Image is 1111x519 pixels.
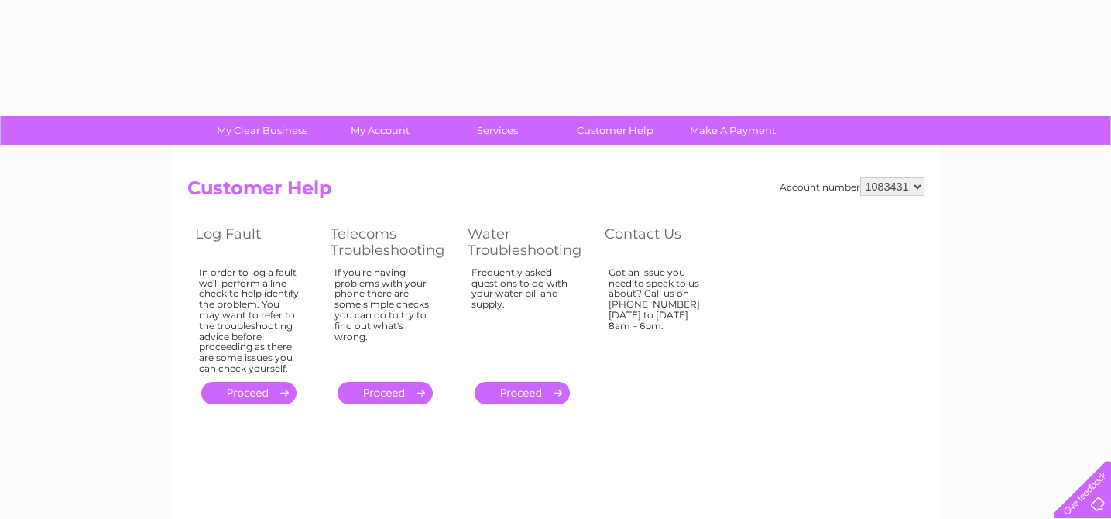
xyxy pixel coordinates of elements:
[471,267,574,368] div: Frequently asked questions to do with your water bill and supply.
[669,116,797,145] a: Make A Payment
[187,177,924,207] h2: Customer Help
[198,116,326,145] a: My Clear Business
[199,267,300,374] div: In order to log a fault we'll perform a line check to help identify the problem. You may want to ...
[187,222,323,263] th: Log Fault
[780,177,924,196] div: Account number
[338,382,433,404] a: .
[334,267,437,368] div: If you're having problems with your phone there are some simple checks you can do to try to find ...
[323,222,460,263] th: Telecoms Troubleshooting
[201,382,297,404] a: .
[475,382,570,404] a: .
[460,222,597,263] th: Water Troubleshooting
[597,222,732,263] th: Contact Us
[609,267,709,368] div: Got an issue you need to speak to us about? Call us on [PHONE_NUMBER] [DATE] to [DATE] 8am – 6pm.
[434,116,561,145] a: Services
[551,116,679,145] a: Customer Help
[316,116,444,145] a: My Account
